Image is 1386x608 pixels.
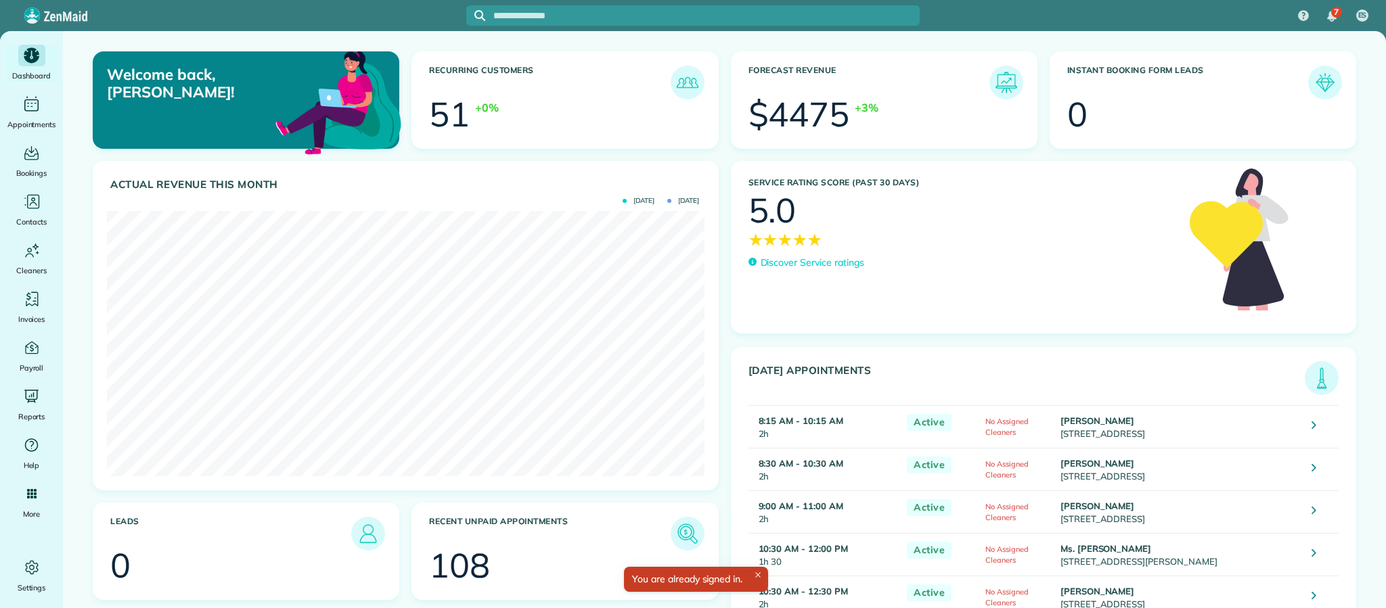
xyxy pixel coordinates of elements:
td: [STREET_ADDRESS] [1057,448,1301,490]
span: Payroll [20,361,44,375]
button: Focus search [466,10,485,21]
div: You are already signed in. [624,567,768,592]
span: No Assigned Cleaners [985,502,1029,523]
h3: Forecast Revenue [748,66,989,99]
svg: Focus search [474,10,485,21]
span: ★ [807,227,822,252]
img: icon_unpaid_appointments-47b8ce3997adf2238b356f14209ab4cced10bd1f174958f3ca8f1d0dd7fffeee.png [674,520,701,547]
a: Help [5,434,58,472]
p: Welcome back, [PERSON_NAME]! [107,66,302,101]
span: Appointments [7,118,56,131]
strong: 8:15 AM - 10:15 AM [759,415,843,426]
div: 51 [429,97,470,131]
a: Settings [5,557,58,594]
h3: Instant Booking Form Leads [1067,66,1308,99]
img: icon_leads-1bed01f49abd5b7fead27621c3d59655bb73ed531f8eeb49469d10e621d6b896.png [355,520,382,547]
span: Active [907,584,952,601]
span: [DATE] [667,197,699,204]
span: Bookings [16,166,47,180]
div: 0 [110,548,131,582]
img: icon_form_leads-04211a6a04a5b2264e4ee56bc0799ec3eb69b7e499cbb523a139df1d13a81ae0.png [1312,69,1339,96]
td: [STREET_ADDRESS][PERSON_NAME] [1057,533,1301,576]
h3: [DATE] Appointments [748,365,1305,395]
span: 7 [1334,7,1339,18]
span: Active [907,457,952,473]
h3: Service Rating score (past 30 days) [748,178,1177,187]
td: 2h [748,448,901,490]
img: icon_forecast_revenue-8c13a41c7ed35a8dcfafea3cbb826a0462acb37728057bba2d056411b612bbbe.png [993,69,1020,96]
strong: 9:00 AM - 11:00 AM [759,500,843,511]
span: Active [907,542,952,559]
td: [STREET_ADDRESS] [1057,405,1301,448]
strong: [PERSON_NAME] [1060,458,1135,469]
a: Contacts [5,191,58,229]
td: [STREET_ADDRESS] [1057,490,1301,533]
div: 108 [429,548,490,582]
strong: [PERSON_NAME] [1060,415,1135,426]
a: Reports [5,385,58,423]
span: Dashboard [12,69,51,83]
span: Reports [18,410,45,423]
span: ★ [792,227,807,252]
h3: Recent unpaid appointments [429,517,670,551]
td: 2h [748,405,901,448]
span: ★ [763,227,778,252]
div: +0% [475,99,499,116]
div: 5.0 [748,193,797,227]
div: 7 unread notifications [1318,1,1346,31]
td: 2h [748,490,901,533]
a: Cleaners [5,239,58,277]
img: dashboard_welcome-42a62b7d889689a78055ac9021e634bf52bae3f8056760290aed330b23ab8690.png [273,36,404,167]
span: [DATE] [623,197,654,204]
a: Discover Service ratings [748,256,864,270]
strong: Ms. [PERSON_NAME] [1060,543,1151,554]
img: icon_recurring_customers-cf858462ba22bcd05b5a5880d41d6543d210077de5bb9ebc9590e49fd87d84ed.png [674,69,701,96]
h3: Recurring Customers [429,66,670,99]
a: Payroll [5,337,58,375]
a: Invoices [5,288,58,326]
span: Active [907,499,952,516]
span: No Assigned Cleaners [985,459,1029,480]
span: ES [1358,10,1367,21]
h3: Actual Revenue this month [110,179,705,191]
strong: [PERSON_NAME] [1060,586,1135,597]
strong: 8:30 AM - 10:30 AM [759,458,843,469]
span: ★ [778,227,792,252]
span: Contacts [16,215,47,229]
span: More [23,507,40,521]
h3: Leads [110,517,351,551]
span: No Assigned Cleaners [985,587,1029,608]
p: Discover Service ratings [761,256,864,270]
div: +3% [855,99,878,116]
a: Dashboard [5,45,58,83]
span: Cleaners [16,264,47,277]
strong: [PERSON_NAME] [1060,500,1135,511]
strong: 10:30 AM - 12:00 PM [759,543,848,554]
span: Invoices [18,312,45,326]
td: 1h 30 [748,533,901,576]
a: Bookings [5,142,58,180]
span: No Assigned Cleaners [985,544,1029,565]
span: ★ [748,227,763,252]
span: Settings [18,581,46,594]
strong: 10:30 AM - 12:30 PM [759,586,848,597]
a: Appointments [5,93,58,131]
span: Help [24,459,40,472]
span: No Assigned Cleaners [985,417,1029,438]
span: Active [907,414,952,431]
div: 0 [1067,97,1088,131]
div: $4475 [748,97,850,131]
img: icon_todays_appointments-901f7ab196bb0bea1936b74009e4eb5ffbc2d2711fa7634e0d609ed5ef32b18b.png [1308,365,1335,392]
